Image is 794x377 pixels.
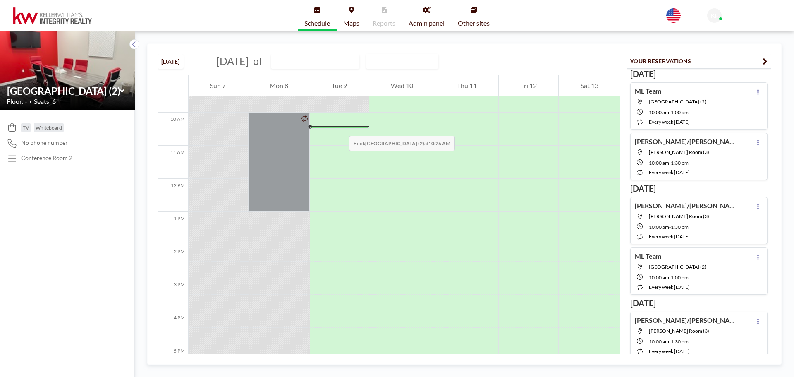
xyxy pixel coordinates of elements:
input: Lexington Room (2) [7,85,120,97]
button: [DATE] [158,54,184,69]
input: Search for option [416,56,424,67]
span: 10:00 AM [649,274,669,281]
span: Seats: 6 [34,97,56,106]
span: Book at [349,136,455,151]
span: every week [DATE] [649,119,690,125]
div: Thu 11 [435,75,498,96]
p: Conference Room 2 [21,154,72,162]
b: 10:26 AM [428,140,450,146]
div: 12 PM [158,179,188,212]
div: Search for option [366,54,438,68]
span: Lexington Room (2) [649,98,706,105]
span: 1:30 PM [671,339,689,345]
span: TV [23,125,29,131]
span: Admin panel [409,20,445,26]
span: KF [711,12,718,19]
h4: [PERSON_NAME]/[PERSON_NAME] [635,316,738,324]
h3: [DATE] [630,298,768,308]
span: every week [DATE] [649,284,690,290]
span: [DATE] [216,55,249,67]
span: • [29,99,32,104]
h4: [PERSON_NAME]/[PERSON_NAME] [635,137,738,146]
span: every week [DATE] [649,233,690,240]
div: 4 PM [158,311,188,344]
span: - [669,160,671,166]
span: Other sites [458,20,490,26]
span: 1:30 PM [671,160,689,166]
div: 10 AM [158,113,188,146]
span: 10:00 AM [649,339,669,345]
span: Snelling Room (3) [649,213,709,219]
span: 10:00 AM [649,109,669,115]
span: - [669,274,671,281]
span: - [669,109,671,115]
img: organization-logo [13,7,92,24]
input: Lexington Room (2) [271,55,351,68]
div: Sat 13 [559,75,620,96]
span: - [669,224,671,230]
h3: [DATE] [630,183,768,194]
span: Schedule [304,20,330,26]
span: Lexington Room (2) [649,264,706,270]
h4: [PERSON_NAME]/[PERSON_NAME] [635,202,738,210]
span: of [253,55,262,67]
button: YOUR RESERVATIONS [627,54,771,68]
div: Mon 8 [248,75,310,96]
span: Admin [725,17,740,23]
span: Snelling Room (3) [649,328,709,334]
span: Maps [343,20,359,26]
div: Fri 12 [499,75,559,96]
span: WEEKLY VIEW [368,56,415,67]
div: 11 AM [158,146,188,179]
span: 1:00 PM [671,109,689,115]
div: 9 AM [158,79,188,113]
span: Snelling Room (3) [649,149,709,155]
div: Sun 7 [189,75,248,96]
span: Reports [373,20,395,26]
span: KWIR Front Desk [725,9,770,16]
span: 10:00 AM [649,160,669,166]
h4: ML Team [635,252,661,260]
span: 10:00 AM [649,224,669,230]
span: 1:00 PM [671,274,689,281]
span: Whiteboard [36,125,62,131]
div: 3 PM [158,278,188,311]
div: Tue 9 [310,75,369,96]
div: 1 PM [158,212,188,245]
h4: ML Team [635,87,661,95]
span: - [669,339,671,345]
span: Floor: - [7,97,27,106]
div: Wed 10 [369,75,435,96]
span: every week [DATE] [649,169,690,175]
span: 1:30 PM [671,224,689,230]
div: 2 PM [158,245,188,278]
span: No phone number [21,139,68,146]
span: every week [DATE] [649,348,690,354]
b: [GEOGRAPHIC_DATA] (2) [365,140,424,146]
h3: [DATE] [630,69,768,79]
